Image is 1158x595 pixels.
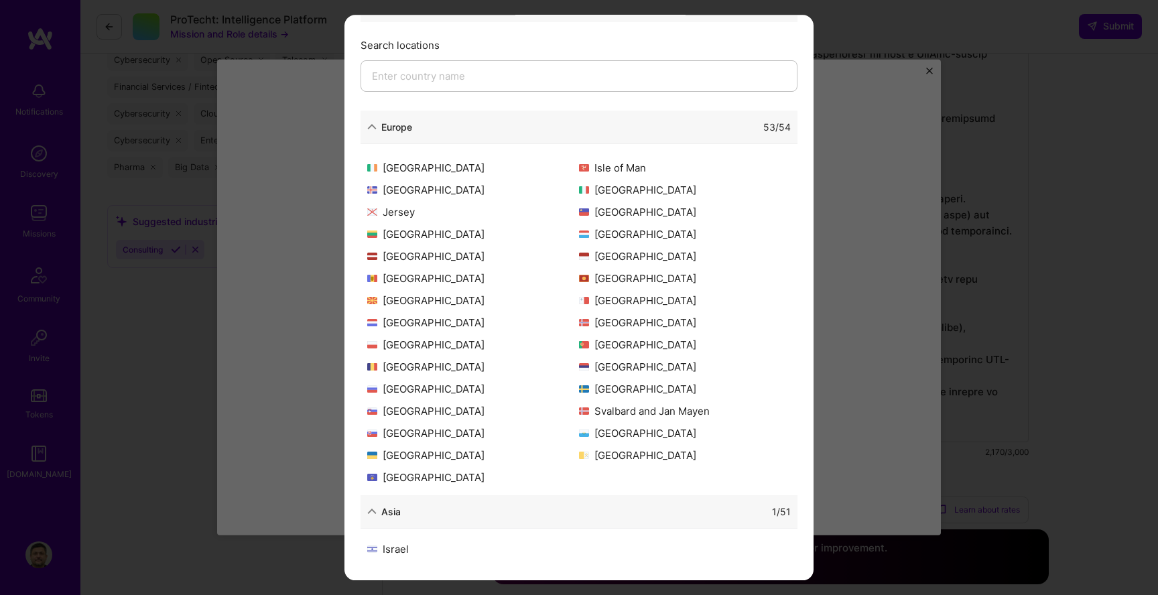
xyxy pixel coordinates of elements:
[579,271,791,285] div: [GEOGRAPHIC_DATA]
[579,341,589,348] img: Portugal
[367,426,579,440] div: [GEOGRAPHIC_DATA]
[367,382,579,396] div: [GEOGRAPHIC_DATA]
[367,253,377,260] img: Latvia
[367,338,579,352] div: [GEOGRAPHIC_DATA]
[579,407,589,415] img: Svalbard and Jan Mayen
[367,164,377,172] img: Ireland
[367,385,377,393] img: Russia
[367,316,579,330] div: [GEOGRAPHIC_DATA]
[367,470,579,484] div: [GEOGRAPHIC_DATA]
[579,161,791,175] div: Isle of Man
[367,363,377,371] img: Romania
[579,363,589,371] img: Serbia
[367,542,579,556] div: Israel
[367,275,377,282] img: Moldova
[367,474,377,481] img: Kosovo
[367,161,579,175] div: [GEOGRAPHIC_DATA]
[344,15,814,580] div: modal
[367,429,377,437] img: Slovakia
[381,120,412,134] div: Europe
[367,122,377,131] i: icon ArrowDown
[367,249,579,263] div: [GEOGRAPHIC_DATA]
[367,205,579,219] div: Jersey
[367,183,579,197] div: [GEOGRAPHIC_DATA]
[367,293,579,308] div: [GEOGRAPHIC_DATA]
[361,38,797,52] div: Search locations
[579,382,791,396] div: [GEOGRAPHIC_DATA]
[579,404,791,418] div: Svalbard and Jan Mayen
[772,505,791,519] div: 1 / 51
[579,385,589,393] img: Sweden
[579,360,791,374] div: [GEOGRAPHIC_DATA]
[367,545,377,553] img: Israel
[579,429,589,437] img: San Marino
[579,426,791,440] div: [GEOGRAPHIC_DATA]
[579,227,791,241] div: [GEOGRAPHIC_DATA]
[579,316,791,330] div: [GEOGRAPHIC_DATA]
[361,60,797,92] input: Enter country name
[579,319,589,326] img: Norway
[579,208,589,216] img: Liechtenstein
[367,341,377,348] img: Poland
[579,205,791,219] div: [GEOGRAPHIC_DATA]
[579,297,589,304] img: Malta
[367,404,579,418] div: [GEOGRAPHIC_DATA]
[579,253,589,260] img: Monaco
[381,505,401,519] div: Asia
[579,164,589,172] img: Isle of Man
[579,293,791,308] div: [GEOGRAPHIC_DATA]
[367,186,377,194] img: Iceland
[367,227,579,241] div: [GEOGRAPHIC_DATA]
[579,230,589,238] img: Luxembourg
[579,275,589,282] img: Montenegro
[367,448,579,462] div: [GEOGRAPHIC_DATA]
[579,452,589,459] img: Vatican City
[579,183,791,197] div: [GEOGRAPHIC_DATA]
[367,452,377,459] img: Ukraine
[579,249,791,263] div: [GEOGRAPHIC_DATA]
[763,120,791,134] div: 53 / 54
[367,297,377,304] img: North Macedonia
[367,208,377,216] img: Jersey
[579,448,791,462] div: [GEOGRAPHIC_DATA]
[367,230,377,238] img: Lithuania
[367,507,377,516] i: icon ArrowDown
[367,360,579,374] div: [GEOGRAPHIC_DATA]
[579,186,589,194] img: Italy
[579,338,791,352] div: [GEOGRAPHIC_DATA]
[367,407,377,415] img: Slovenia
[367,271,579,285] div: [GEOGRAPHIC_DATA]
[367,319,377,326] img: Netherlands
